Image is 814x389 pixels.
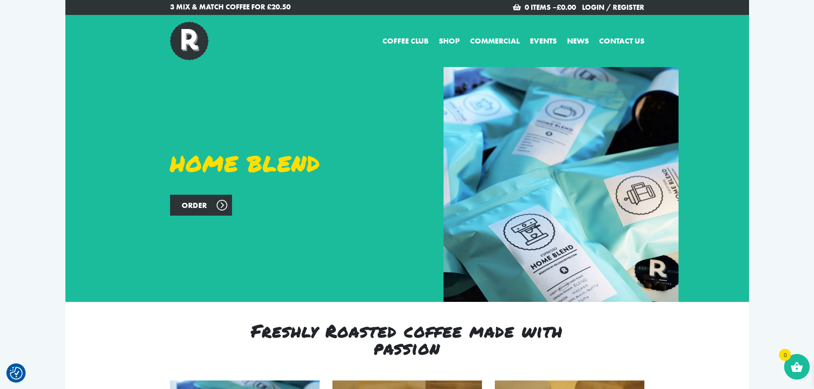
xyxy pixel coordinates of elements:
img: Relish Coffee [170,22,209,60]
h2: Freshly Roasted coffee made with passion [251,322,563,357]
button: Consent Preferences [10,367,23,380]
a: 0 items –£0.00 [525,3,576,12]
span: 0 [779,349,791,361]
a: Coffee Club [382,35,429,47]
a: Contact us [599,35,644,47]
bdi: 0.00 [557,3,576,12]
img: Revisit consent button [10,367,23,380]
span: £ [557,3,561,12]
a: Order [170,195,232,216]
h1: Home Blend [170,153,401,174]
a: Shop [439,35,460,47]
a: Login / Register [582,3,644,12]
a: 3 Mix & Match Coffee for £20.50 [170,2,401,13]
a: Commercial [470,35,520,47]
a: Events [530,35,557,47]
a: News [567,35,589,47]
